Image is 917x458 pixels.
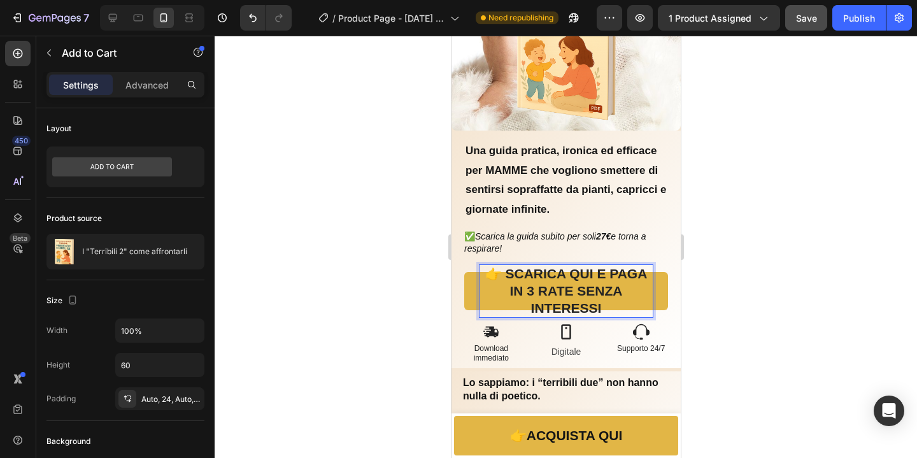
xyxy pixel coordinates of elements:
[52,239,77,264] img: product feature img
[14,318,66,328] p: immediato
[488,12,553,24] span: Need republishing
[125,78,169,92] p: Advanced
[46,213,102,224] div: Product source
[332,11,336,25] span: /
[164,308,215,318] p: Supporto 24/7
[62,45,170,61] p: Add to Cart
[116,354,204,376] input: Auto
[46,393,76,404] div: Padding
[338,11,445,25] span: Product Page - [DATE] 14:50:12
[785,5,827,31] button: Save
[141,394,201,405] div: Auto, 24, Auto, 24
[240,5,292,31] div: Undo/Redo
[5,5,95,31] button: 7
[451,36,681,458] iframe: Design area
[63,78,99,92] p: Settings
[14,308,66,318] p: Download
[28,229,201,282] div: Rich Text Editor. Editing area: main
[796,13,817,24] span: Save
[10,233,31,243] div: Beta
[13,236,217,275] button: <strong>👉 SCARICA QUI E PAGA IN 3 RATE SENZA INTERESSI</strong>
[46,436,90,447] div: Background
[89,308,141,324] p: Digitale
[34,231,196,280] strong: 👉 SCARICA QUI E PAGA IN 3 RATE SENZA INTERESSI
[116,319,204,342] input: Auto
[46,359,70,371] div: Height
[13,195,217,218] p: ✅
[145,196,159,206] strong: 27€
[46,123,71,134] div: Layout
[46,292,80,310] div: Size
[14,109,215,180] strong: Una guida pratica, ironica ed efficace per MAMME che vogliono smettere di sentirsi sopraffatte da...
[12,136,31,146] div: 450
[832,5,886,31] button: Publish
[46,325,68,336] div: Width
[843,11,875,25] div: Publish
[658,5,780,31] button: 1 product assigned
[669,11,751,25] span: 1 product assigned
[83,10,89,25] p: 7
[82,247,187,256] p: I "Terribili 2" come affrontarli
[13,196,195,217] i: Scarica la guida subito per soli e torna a respirare!
[874,396,904,426] div: Open Intercom Messenger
